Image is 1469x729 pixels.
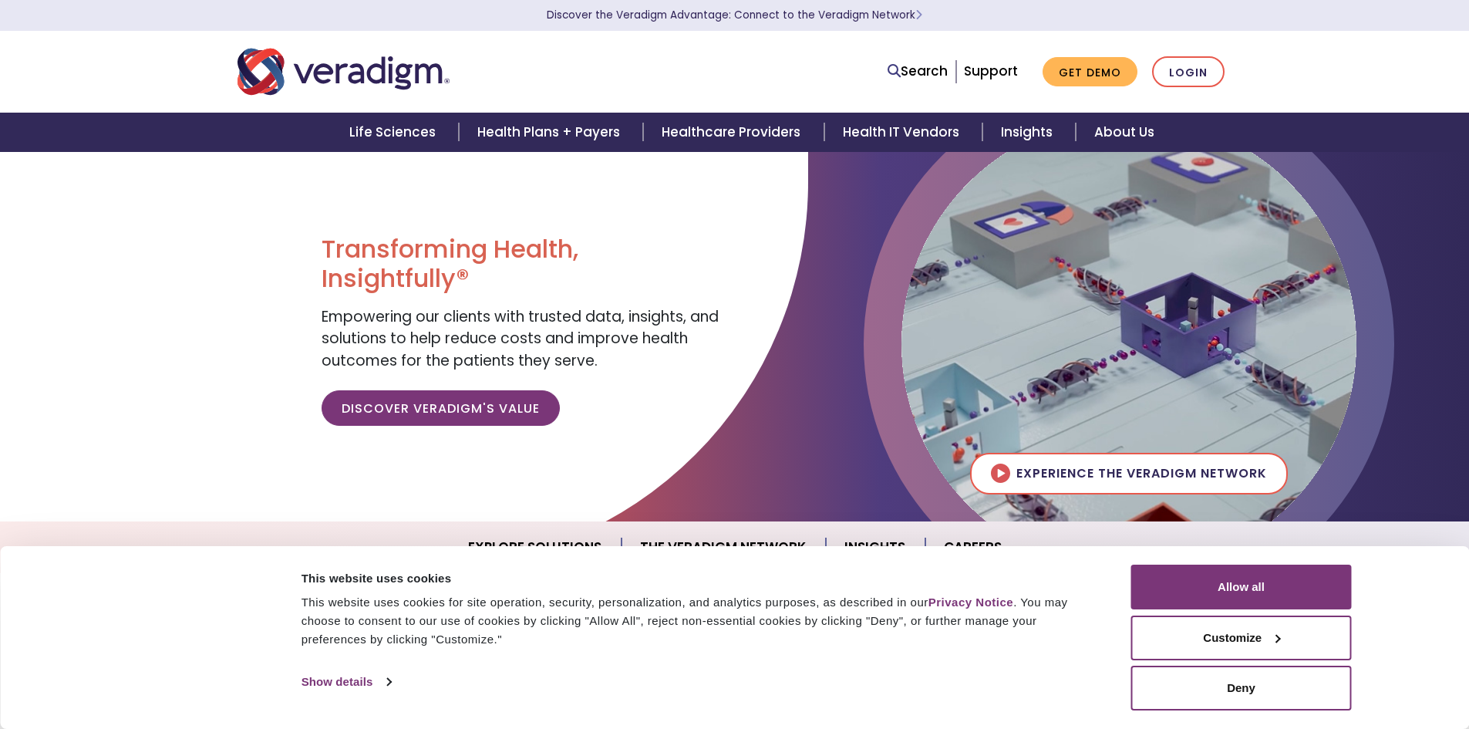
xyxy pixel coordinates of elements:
h1: Transforming Health, Insightfully® [322,235,723,294]
a: Discover the Veradigm Advantage: Connect to the Veradigm NetworkLearn More [547,8,922,22]
button: Customize [1131,616,1352,660]
a: Explore Solutions [450,528,622,567]
a: Life Sciences [331,113,459,152]
button: Allow all [1131,565,1352,609]
a: About Us [1076,113,1173,152]
a: Health Plans + Payers [459,113,643,152]
a: Discover Veradigm's Value [322,390,560,426]
a: Insights [982,113,1076,152]
a: Get Demo [1043,57,1137,87]
img: Veradigm logo [238,46,450,97]
a: Search [888,61,948,82]
span: Learn More [915,8,922,22]
div: This website uses cookies [302,569,1097,588]
a: Insights [826,528,925,567]
div: This website uses cookies for site operation, security, personalization, and analytics purposes, ... [302,593,1097,649]
a: The Veradigm Network [622,528,826,567]
a: Health IT Vendors [824,113,982,152]
button: Deny [1131,666,1352,710]
a: Healthcare Providers [643,113,824,152]
a: Privacy Notice [928,596,1013,609]
a: Show details [302,670,391,694]
a: Careers [925,528,1020,567]
a: Login [1152,56,1225,88]
span: Empowering our clients with trusted data, insights, and solutions to help reduce costs and improv... [322,306,719,371]
a: Support [964,62,1018,80]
